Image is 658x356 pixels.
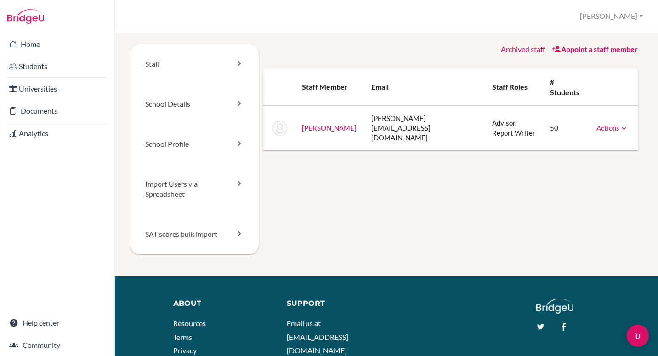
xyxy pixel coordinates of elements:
[173,346,197,355] a: Privacy
[287,299,380,309] div: Support
[552,45,638,53] a: Appoint a staff member
[501,45,545,53] a: Archived staff
[536,299,573,314] img: logo_white@2x-f4f0deed5e89b7ecb1c2cc34c3e3d731f90f0f143d5ea2071677605dd97b5244.png
[287,319,348,355] a: Email us at [EMAIL_ADDRESS][DOMAIN_NAME]
[627,325,649,347] div: Open Intercom Messenger
[130,84,259,124] a: School Details
[2,35,113,53] a: Home
[2,124,113,143] a: Analytics
[2,57,113,75] a: Students
[130,214,259,254] a: SAT scores bulk import
[364,69,485,106] th: Email
[295,69,364,106] th: Staff member
[576,8,647,25] button: [PERSON_NAME]
[485,106,543,150] td: Advisor, Report Writer
[130,124,259,164] a: School Profile
[173,333,192,341] a: Terms
[2,102,113,120] a: Documents
[130,164,259,215] a: Import Users via Spreadsheet
[7,9,44,24] img: Bridge-U
[130,44,259,84] a: Staff
[2,314,113,332] a: Help center
[543,69,589,106] th: # students
[173,299,273,309] div: About
[543,106,589,150] td: 50
[2,80,113,98] a: Universities
[364,106,485,150] td: [PERSON_NAME][EMAIL_ADDRESS][DOMAIN_NAME]
[272,121,287,136] img: Michael Curpek
[2,336,113,354] a: Community
[302,124,357,132] a: [PERSON_NAME]
[596,124,629,132] a: Actions
[485,69,543,106] th: Staff roles
[173,319,206,327] a: Resources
